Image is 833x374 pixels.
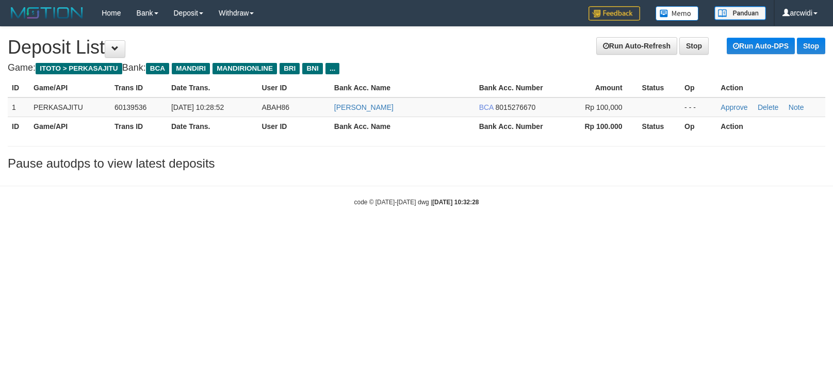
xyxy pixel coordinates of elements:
[758,103,778,111] a: Delete
[330,117,475,136] th: Bank Acc. Name
[8,117,29,136] th: ID
[596,37,677,55] a: Run Auto-Refresh
[638,117,681,136] th: Status
[213,63,277,74] span: MANDIRIONLINE
[257,117,330,136] th: User ID
[110,78,167,97] th: Trans ID
[8,63,825,73] h4: Game: Bank:
[716,78,825,97] th: Action
[475,117,566,136] th: Bank Acc. Number
[680,78,716,97] th: Op
[280,63,300,74] span: BRI
[656,6,699,21] img: Button%20Memo.svg
[115,103,146,111] span: 60139536
[334,103,394,111] a: [PERSON_NAME]
[589,6,640,21] img: Feedback.jpg
[262,103,289,111] span: ABAH86
[8,78,29,97] th: ID
[797,38,825,54] a: Stop
[585,103,622,111] span: Rp 100,000
[8,5,86,21] img: MOTION_logo.png
[714,6,766,20] img: panduan.png
[680,97,716,117] td: - - -
[29,78,110,97] th: Game/API
[479,103,494,111] span: BCA
[727,38,795,54] a: Run Auto-DPS
[29,97,110,117] td: PERKASAJITU
[110,117,167,136] th: Trans ID
[171,103,224,111] span: [DATE] 10:28:52
[496,103,536,111] span: 8015276670
[432,199,479,206] strong: [DATE] 10:32:28
[716,117,825,136] th: Action
[475,78,566,97] th: Bank Acc. Number
[680,117,716,136] th: Op
[721,103,747,111] a: Approve
[8,37,825,58] h1: Deposit List
[8,97,29,117] td: 1
[302,63,322,74] span: BNI
[789,103,804,111] a: Note
[638,78,681,97] th: Status
[330,78,475,97] th: Bank Acc. Name
[36,63,122,74] span: ITOTO > PERKASAJITU
[167,78,258,97] th: Date Trans.
[29,117,110,136] th: Game/API
[354,199,479,206] small: code © [DATE]-[DATE] dwg |
[146,63,169,74] span: BCA
[679,37,709,55] a: Stop
[167,117,258,136] th: Date Trans.
[8,157,825,170] h3: Pause autodps to view latest deposits
[172,63,210,74] span: MANDIRI
[565,78,638,97] th: Amount
[565,117,638,136] th: Rp 100.000
[257,78,330,97] th: User ID
[325,63,339,74] span: ...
